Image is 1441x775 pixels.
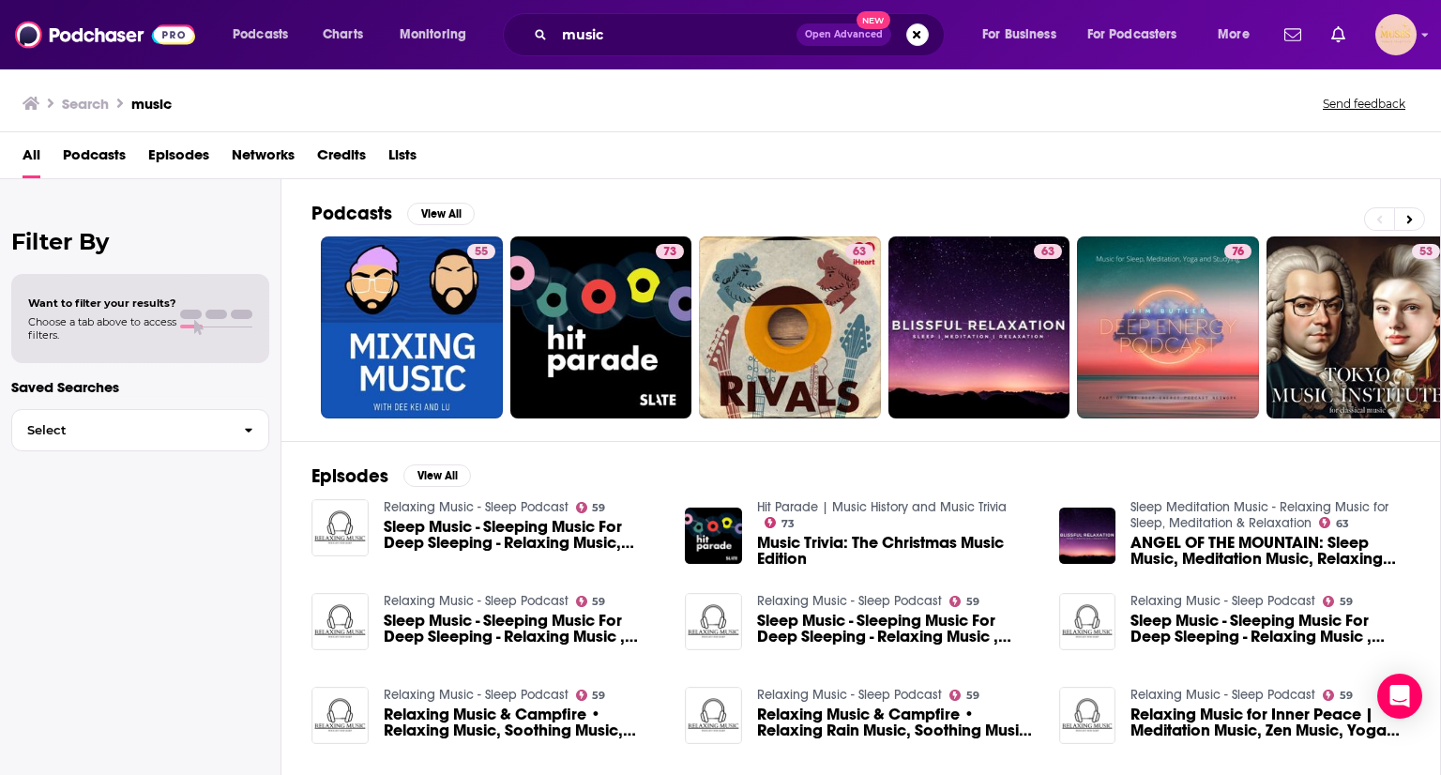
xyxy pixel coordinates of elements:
a: Podcasts [63,140,126,178]
div: Open Intercom Messenger [1377,674,1422,719]
a: EpisodesView All [311,464,471,488]
h2: Podcasts [311,202,392,225]
span: 73 [781,520,795,528]
a: Sleep Music - Sleeping Music For Deep Sleeping - Relaxing Music , Healing Music - Meditation Music [685,593,742,650]
a: 76 [1224,244,1251,259]
a: 59 [576,690,606,701]
span: 53 [1419,243,1433,262]
div: Search podcasts, credits, & more... [521,13,963,56]
a: 63 [888,236,1070,418]
button: open menu [387,20,491,50]
span: Want to filter your results? [28,296,176,310]
img: Relaxing Music & Campfire • Relaxing Rain Music, Soothing Music, Calm Music [685,687,742,744]
a: Relaxing Music - Sleep Podcast [757,593,942,609]
img: Relaxing Music & Campfire • Relaxing Music, Soothing Music, Calm Music [311,687,369,744]
span: 59 [592,691,605,700]
h2: Episodes [311,464,388,488]
a: 59 [1323,596,1353,607]
span: 59 [1340,598,1353,606]
a: All [23,140,40,178]
h3: music [131,95,172,113]
img: Relaxing Music for Inner Peace | Meditation Music, Zen Music, Yoga Music, Healing, Sleeping [1059,687,1116,744]
button: open menu [1205,20,1273,50]
a: Sleep Music - Sleeping Music For Deep Sleeping - Relaxing Music , Healing Music - Meditation Music [757,613,1037,645]
a: Hit Parade | Music History and Music Trivia [757,499,1007,515]
span: Charts [323,22,363,48]
img: Sleep Music - Sleeping Music For Deep Sleeping - Relaxing Music , Healing Music, Meditation Music [311,593,369,650]
a: 63 [845,244,873,259]
a: Music Trivia: The Christmas Music Edition [757,535,1037,567]
a: 55 [321,236,503,418]
a: Relaxing Music - Sleep Podcast [384,687,569,703]
a: 73 [510,236,692,418]
a: Relaxing Music - Sleep Podcast [757,687,942,703]
h2: Filter By [11,228,269,255]
a: Charts [311,20,374,50]
span: 63 [1336,520,1349,528]
span: 59 [966,598,979,606]
span: 59 [592,598,605,606]
button: Select [11,409,269,451]
span: Choose a tab above to access filters. [28,315,176,342]
a: Relaxing Music & Campfire • Relaxing Music, Soothing Music, Calm Music [384,707,663,738]
a: Credits [317,140,366,178]
button: Show profile menu [1375,14,1417,55]
a: Relaxing Music for Inner Peace | Meditation Music, Zen Music, Yoga Music, Healing, Sleeping [1130,707,1410,738]
span: 59 [592,504,605,512]
img: Podchaser - Follow, Share and Rate Podcasts [15,17,195,53]
a: Show notifications dropdown [1324,19,1353,51]
span: For Podcasters [1087,22,1177,48]
span: 63 [853,243,866,262]
span: More [1218,22,1250,48]
span: Logged in as MUSESPR [1375,14,1417,55]
a: Relaxing Music - Sleep Podcast [1130,687,1315,703]
span: 63 [1041,243,1054,262]
a: 73 [656,244,684,259]
a: Sleep Music - Sleeping Music For Deep Sleeping - Relaxing Music, Healing Music, Meditation Music [384,519,663,551]
a: Sleep Music - Sleeping Music For Deep Sleeping - Relaxing Music , Healing Music, Meditation Music [384,613,663,645]
a: Relaxing Music - Sleep Podcast [1130,593,1315,609]
img: Music Trivia: The Christmas Music Edition [685,508,742,565]
a: Networks [232,140,295,178]
a: 63 [699,236,881,418]
button: Send feedback [1317,96,1411,112]
a: Sleep Meditation Music - Relaxing Music for Sleep, Meditation & Relaxation [1130,499,1388,531]
span: Open Advanced [805,30,883,39]
h3: Search [62,95,109,113]
button: open menu [969,20,1080,50]
img: Sleep Music - Sleeping Music For Deep Sleeping - Relaxing Music, Healing Music, Meditation Music [311,499,369,556]
a: PodcastsView All [311,202,475,225]
a: 53 [1412,244,1440,259]
a: 59 [949,690,979,701]
button: Open AdvancedNew [796,23,891,46]
span: New [857,11,890,29]
span: Podcasts [233,22,288,48]
span: 55 [475,243,488,262]
button: open menu [1075,20,1205,50]
span: For Business [982,22,1056,48]
span: ANGEL OF THE MOUNTAIN: Sleep Music, Meditation Music, Relaxing Music [1130,535,1410,567]
a: Lists [388,140,417,178]
img: Sleep Music - Sleeping Music For Deep Sleeping - Relaxing Music , Healing Music - Meditation Music [1059,593,1116,650]
a: Episodes [148,140,209,178]
img: ANGEL OF THE MOUNTAIN: Sleep Music, Meditation Music, Relaxing Music [1059,508,1116,565]
a: 59 [576,502,606,513]
a: 59 [1323,690,1353,701]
